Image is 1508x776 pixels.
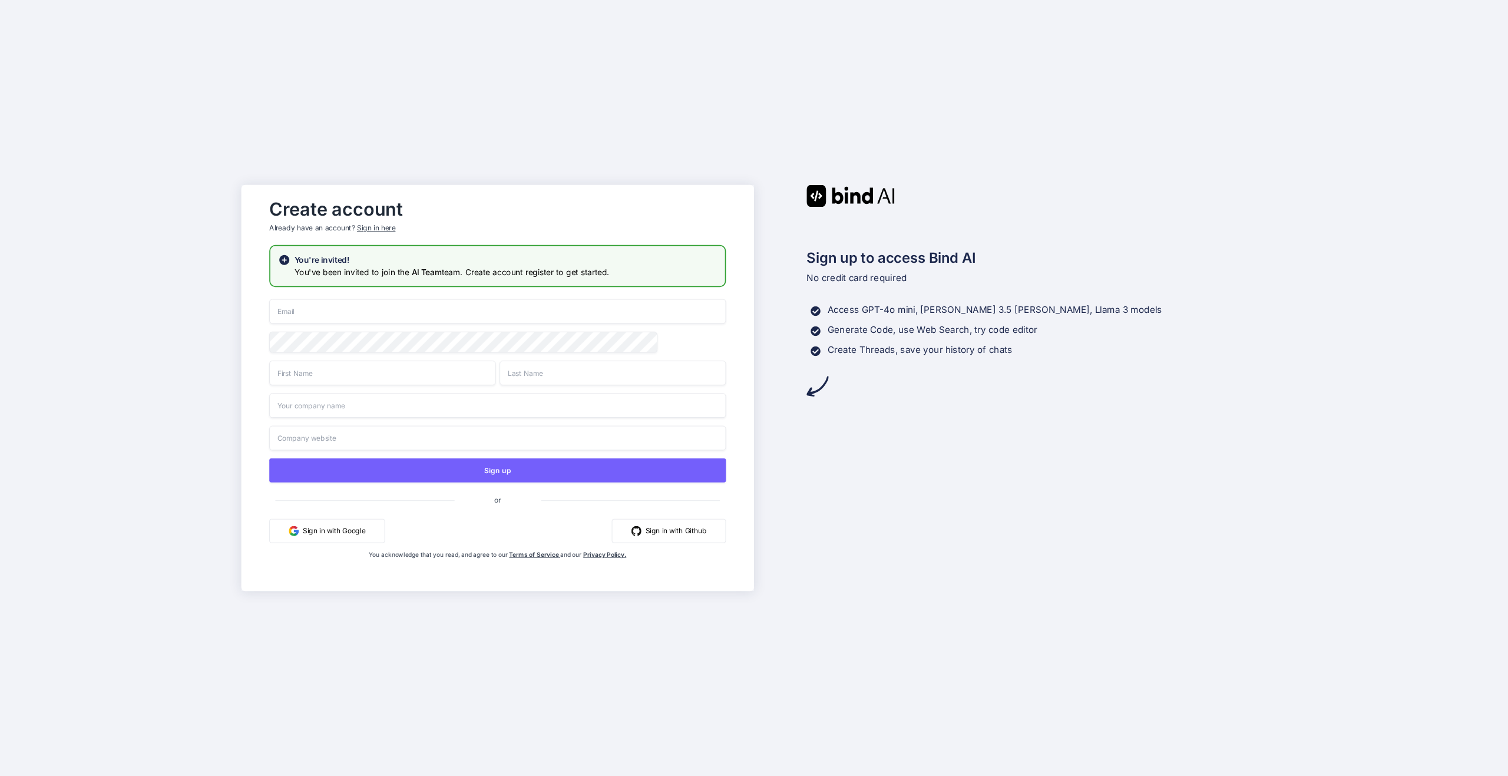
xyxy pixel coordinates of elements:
[357,223,395,233] div: Sign in here
[500,361,726,385] input: Last Name
[828,323,1037,338] p: Generate Code, use Web Search, try code editor
[806,271,1266,285] p: No credit card required
[828,344,1013,358] p: Create Threads, save your history of chats
[269,201,726,217] h2: Create account
[806,185,895,207] img: Bind AI logo
[295,266,610,278] h3: You've been invited to join the team. Create account register to get started.
[269,223,726,233] p: Already have an account?
[345,551,650,583] div: You acknowledge that you read, and agree to our and our
[806,375,828,397] img: arrow
[269,299,726,324] input: Email
[289,526,299,536] img: google
[269,393,726,418] input: Your company name
[828,303,1162,318] p: Access GPT-4o mini, [PERSON_NAME] 3.5 [PERSON_NAME], Llama 3 models
[806,247,1266,268] h2: Sign up to access Bind AI
[412,267,442,277] span: AI Team
[269,361,495,385] input: First Name
[612,519,726,543] button: Sign in with Github
[269,519,385,543] button: Sign in with Google
[583,551,626,559] a: Privacy Policy.
[295,254,610,266] h2: You're invited!
[269,458,726,483] button: Sign up
[631,526,641,536] img: github
[269,426,726,451] input: Company website
[509,551,560,559] a: Terms of Service
[454,487,541,512] span: or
